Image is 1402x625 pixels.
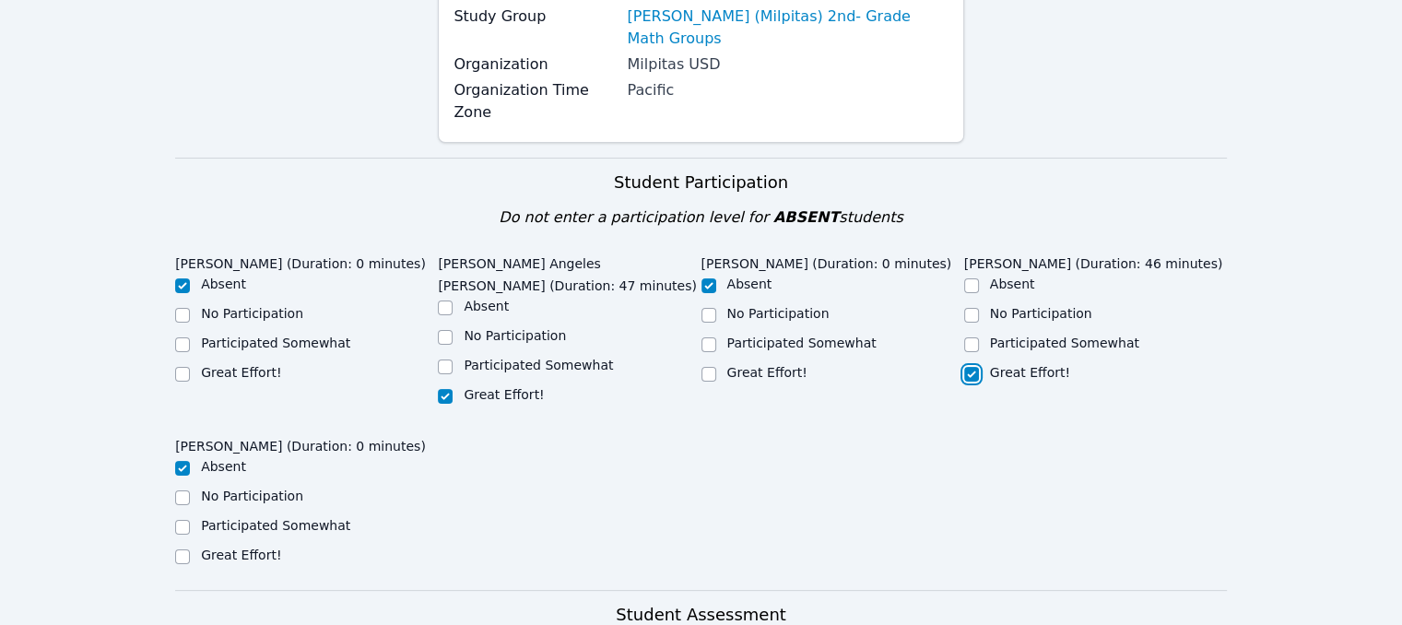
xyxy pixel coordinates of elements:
[175,430,426,457] legend: [PERSON_NAME] (Duration: 0 minutes)
[727,336,877,350] label: Participated Somewhat
[201,459,246,474] label: Absent
[201,336,350,350] label: Participated Somewhat
[701,247,952,275] legend: [PERSON_NAME] (Duration: 0 minutes)
[201,365,281,380] label: Great Effort!
[454,53,616,76] label: Organization
[201,489,303,503] label: No Participation
[773,208,839,226] span: ABSENT
[464,328,566,343] label: No Participation
[464,358,613,372] label: Participated Somewhat
[464,299,509,313] label: Absent
[627,53,948,76] div: Milpitas USD
[201,306,303,321] label: No Participation
[964,247,1223,275] legend: [PERSON_NAME] (Duration: 46 minutes)
[990,277,1035,291] label: Absent
[175,170,1227,195] h3: Student Participation
[727,365,807,380] label: Great Effort!
[454,79,616,124] label: Organization Time Zone
[464,387,544,402] label: Great Effort!
[627,79,948,101] div: Pacific
[175,247,426,275] legend: [PERSON_NAME] (Duration: 0 minutes)
[727,306,830,321] label: No Participation
[990,336,1139,350] label: Participated Somewhat
[727,277,772,291] label: Absent
[175,206,1227,229] div: Do not enter a participation level for students
[454,6,616,28] label: Study Group
[990,306,1092,321] label: No Participation
[438,247,701,297] legend: [PERSON_NAME] Angeles [PERSON_NAME] (Duration: 47 minutes)
[201,518,350,533] label: Participated Somewhat
[201,548,281,562] label: Great Effort!
[990,365,1070,380] label: Great Effort!
[627,6,948,50] a: [PERSON_NAME] (Milpitas) 2nd- Grade Math Groups
[201,277,246,291] label: Absent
